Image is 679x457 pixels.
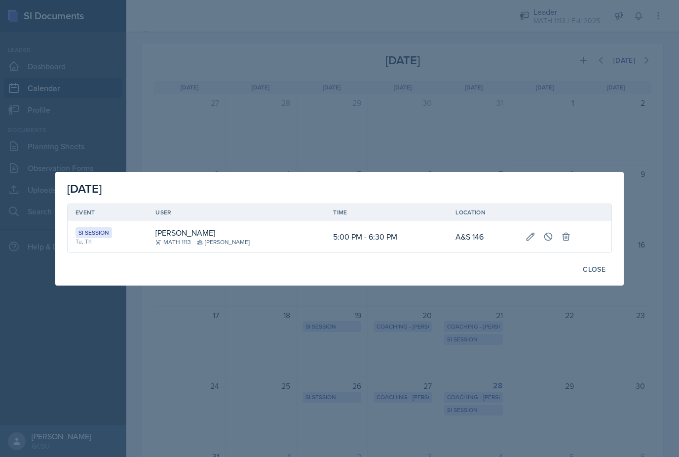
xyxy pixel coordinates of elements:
[576,261,612,278] button: Close
[448,204,518,221] th: Location
[197,238,250,247] div: [PERSON_NAME]
[148,204,325,221] th: User
[68,204,148,221] th: Event
[155,227,215,239] div: [PERSON_NAME]
[448,221,518,252] td: A&S 146
[325,221,448,252] td: 5:00 PM - 6:30 PM
[67,180,612,198] div: [DATE]
[583,265,605,273] div: Close
[325,204,448,221] th: Time
[155,238,191,247] div: MATH 1113
[75,237,140,246] div: Tu, Th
